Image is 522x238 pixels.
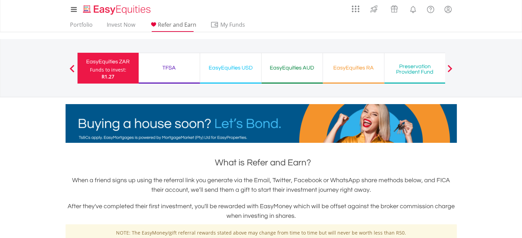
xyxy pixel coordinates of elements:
[82,4,153,15] img: EasyEquities_Logo.png
[327,63,380,73] div: EasyEquities RA
[422,2,439,15] a: FAQ's and Support
[388,64,441,75] div: Preservation Provident Fund
[266,63,318,73] div: EasyEquities AUD
[66,104,457,143] img: EasyMortage Promotion Banner
[66,202,457,221] h3: After they've completed their first investment, you'll be rewarded with EasyMoney which will be o...
[104,21,138,32] a: Invest Now
[368,3,380,14] img: thrive-v2.svg
[65,68,79,75] button: Previous
[147,21,199,32] a: Refer and Earn
[80,2,153,15] a: Home page
[347,2,364,13] a: AppsGrid
[102,73,114,80] span: R1.27
[158,21,196,28] span: Refer and Earn
[66,176,457,195] h3: When a friend signs up using the referral link you generate via the Email, Twitter, Facebook or W...
[388,3,400,14] img: vouchers-v2.svg
[215,158,311,167] span: What is Refer and Earn?
[90,66,126,73] div: Funds to invest:
[71,229,452,236] p: NOTE: The EasyMoney/gift referral rewards stated above may change from time to time but will neve...
[404,2,422,15] a: Notifications
[439,2,457,17] a: My Profile
[384,2,404,14] a: Vouchers
[143,63,196,73] div: TFSA
[352,5,359,13] img: grid-menu-icon.svg
[82,57,135,66] div: EasyEquities ZAR
[210,20,255,29] span: My Funds
[204,63,257,73] div: EasyEquities USD
[443,68,457,75] button: Next
[67,21,95,32] a: Portfolio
